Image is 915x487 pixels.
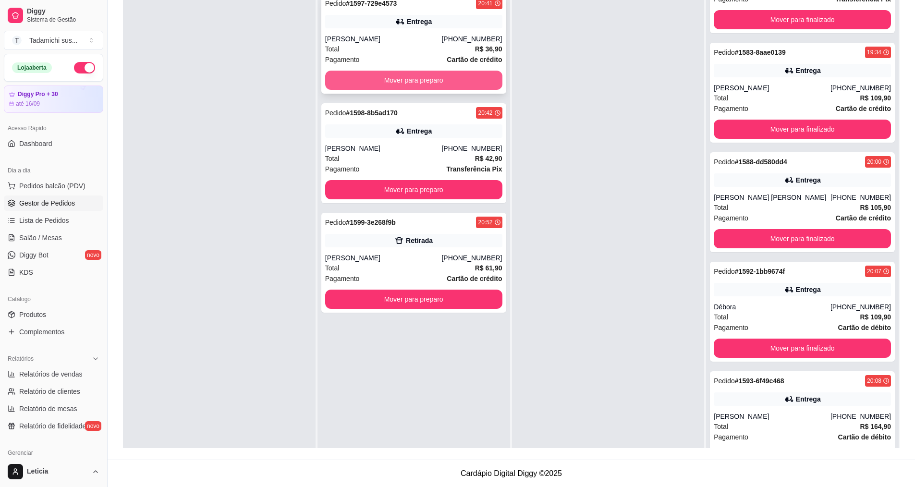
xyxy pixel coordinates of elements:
[830,302,891,312] div: [PHONE_NUMBER]
[836,105,891,112] strong: Cartão de crédito
[325,109,346,117] span: Pedido
[830,83,891,93] div: [PHONE_NUMBER]
[19,387,80,396] span: Relatório de clientes
[796,66,821,75] div: Entrega
[441,144,502,153] div: [PHONE_NUMBER]
[4,31,103,50] button: Select a team
[735,49,786,56] strong: # 1583-8aae0139
[4,163,103,178] div: Dia a dia
[478,109,492,117] div: 20:42
[714,93,728,103] span: Total
[836,214,891,222] strong: Cartão de crédito
[441,253,502,263] div: [PHONE_NUMBER]
[830,193,891,202] div: [PHONE_NUMBER]
[4,366,103,382] a: Relatórios de vendas
[325,180,502,199] button: Mover para preparo
[4,307,103,322] a: Produtos
[19,250,49,260] span: Diggy Bot
[325,219,346,226] span: Pedido
[19,139,52,148] span: Dashboard
[838,324,891,331] strong: Cartão de débito
[325,144,442,153] div: [PERSON_NAME]
[714,421,728,432] span: Total
[714,312,728,322] span: Total
[475,45,502,53] strong: R$ 36,90
[4,401,103,416] a: Relatório de mesas
[867,49,881,56] div: 19:34
[4,292,103,307] div: Catálogo
[735,268,785,275] strong: # 1592-1bb9674f
[27,7,99,16] span: Diggy
[325,71,502,90] button: Mover para preparo
[19,268,33,277] span: KDS
[325,273,360,284] span: Pagamento
[830,412,891,421] div: [PHONE_NUMBER]
[346,109,397,117] strong: # 1598-8b5ad170
[325,153,340,164] span: Total
[29,36,77,45] div: Tadamichi sus ...
[4,324,103,340] a: Complementos
[714,193,830,202] div: [PERSON_NAME] [PERSON_NAME]
[714,83,830,93] div: [PERSON_NAME]
[860,313,891,321] strong: R$ 109,90
[475,264,502,272] strong: R$ 61,90
[27,16,99,24] span: Sistema de Gestão
[19,181,85,191] span: Pedidos balcão (PDV)
[4,178,103,194] button: Pedidos balcão (PDV)
[19,404,77,414] span: Relatório de mesas
[447,165,502,173] strong: Transferência Pix
[325,34,442,44] div: [PERSON_NAME]
[19,369,83,379] span: Relatórios de vendas
[19,233,62,243] span: Salão / Mesas
[12,36,22,45] span: T
[714,302,830,312] div: Débora
[4,230,103,245] a: Salão / Mesas
[838,433,891,441] strong: Cartão de débito
[714,322,748,333] span: Pagamento
[8,355,34,363] span: Relatórios
[796,394,821,404] div: Entrega
[325,54,360,65] span: Pagamento
[714,202,728,213] span: Total
[714,120,891,139] button: Mover para finalizado
[735,158,787,166] strong: # 1588-dd580dd4
[714,158,735,166] span: Pedido
[714,10,891,29] button: Mover para finalizado
[860,204,891,211] strong: R$ 105,90
[867,377,881,385] div: 20:08
[735,377,784,385] strong: # 1593-6f49c468
[714,49,735,56] span: Pedido
[325,263,340,273] span: Total
[19,216,69,225] span: Lista de Pedidos
[19,421,86,431] span: Relatório de fidelidade
[478,219,492,226] div: 20:52
[74,62,95,73] button: Alterar Status
[4,121,103,136] div: Acesso Rápido
[714,432,748,442] span: Pagamento
[475,155,502,162] strong: R$ 42,90
[18,91,58,98] article: Diggy Pro + 30
[4,247,103,263] a: Diggy Botnovo
[714,339,891,358] button: Mover para finalizado
[714,412,830,421] div: [PERSON_NAME]
[867,268,881,275] div: 20:07
[447,56,502,63] strong: Cartão de crédito
[325,290,502,309] button: Mover para preparo
[4,460,103,483] button: Leticia
[796,175,821,185] div: Entrega
[4,136,103,151] a: Dashboard
[407,17,432,26] div: Entrega
[325,44,340,54] span: Total
[19,310,46,319] span: Produtos
[4,195,103,211] a: Gestor de Pedidos
[16,100,40,108] article: até 16/09
[19,327,64,337] span: Complementos
[714,213,748,223] span: Pagamento
[447,275,502,282] strong: Cartão de crédito
[4,85,103,113] a: Diggy Pro + 30até 16/09
[407,126,432,136] div: Entrega
[860,94,891,102] strong: R$ 109,90
[12,62,52,73] div: Loja aberta
[714,268,735,275] span: Pedido
[867,158,881,166] div: 20:00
